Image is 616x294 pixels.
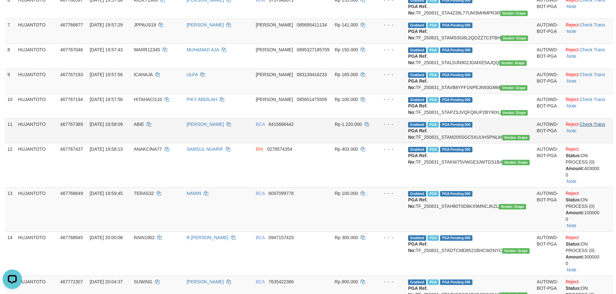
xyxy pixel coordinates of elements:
td: TF_250831_STAMSSG8L2QOZZ7C3TBH [405,19,534,44]
td: · · [563,68,613,93]
span: [DATE] 20:04:37 [90,279,123,284]
span: Vendor URL: https://settle31.1velocity.biz [502,248,530,254]
a: Note [567,54,577,59]
td: HUJANTOTO [16,187,58,231]
a: [PERSON_NAME] [187,22,224,27]
span: Vendor URL: https://settle31.1velocity.biz [502,160,530,165]
td: HUJANTOTO [16,44,58,68]
span: Copy 0278574354 to clipboard [267,147,292,152]
span: PGA Pending [440,23,472,28]
div: ON PROCESS (0) 403000 0 [566,152,611,178]
td: AUTOWD-BOT-PGA [534,231,563,276]
a: Note [567,4,577,9]
span: Marked by aeoanne [427,47,439,53]
td: · · [563,44,613,68]
span: Vendor URL: https://settle31.1velocity.biz [500,85,527,91]
td: · · [563,93,613,118]
a: Check Trans [580,97,605,102]
span: BCA [256,235,265,240]
div: - - - [377,279,403,285]
a: Reject [566,97,578,102]
b: PGA Ref. No: [408,29,427,40]
a: Reject [566,72,578,77]
td: 7 [5,19,16,44]
span: Rp 100.000 [335,97,358,102]
span: Copy 8415666442 to clipboard [269,122,294,127]
span: [DATE] 19:58:09 [90,122,123,127]
span: PGA Pending [440,279,472,285]
span: Vendor URL: https://settle31.1velocity.biz [502,135,530,140]
span: Marked by aeoanne [427,97,439,103]
span: Grabbed [408,279,426,285]
span: Rp 150.000 [335,47,358,52]
span: 467766877 [60,22,83,27]
span: [DATE] 20:00:08 [90,235,123,240]
td: AUTOWD-BOT-PGA [534,93,563,118]
span: 467767046 [60,47,83,52]
div: ON PROCESS (0) 300000 0 [566,241,611,267]
b: Status: [566,153,581,158]
span: PGA Pending [440,147,472,152]
div: - - - [377,121,403,127]
span: 467768649 [60,191,83,196]
a: Reject [566,22,578,27]
a: Note [567,179,577,184]
a: Reject [566,191,578,196]
span: Marked by aeoserlin [427,122,439,127]
a: Check Trans [580,22,605,27]
a: PIKY ABDILAH [187,97,217,102]
b: PGA Ref. No: [408,54,427,65]
b: Status: [566,197,581,202]
a: ULFA [187,72,198,77]
span: Vendor URL: https://settle31.1velocity.biz [501,35,528,41]
td: · · [563,143,613,187]
a: Reject [566,47,578,52]
div: - - - [377,234,403,241]
span: ANAKCINA77 [134,147,162,152]
a: Note [567,29,577,34]
button: Open LiveChat chat widget [3,3,22,22]
td: AUTOWD-BOT-PGA [534,187,563,231]
span: Grabbed [408,235,426,241]
b: PGA Ref. No: [408,78,427,90]
a: R [PERSON_NAME] [187,235,228,240]
span: [DATE] 19:57:56 [90,72,123,77]
span: PGA Pending [440,235,472,241]
b: PGA Ref. No: [408,128,427,140]
span: SUWING [134,279,153,284]
td: AUTOWD-BOT-PGA [534,68,563,93]
td: · · [563,187,613,231]
span: [DATE] 19:59:45 [90,191,123,196]
div: ON PROCESS (0) 100000 0 [566,197,611,222]
a: Note [567,128,577,133]
a: NAMIN [187,191,201,196]
span: HITAHACI110 [134,97,162,102]
span: Grabbed [408,191,426,197]
a: Note [567,103,577,108]
span: 467767194 [60,97,83,102]
a: MUHAMAD AJA [187,47,219,52]
span: Rp 403.000 [335,147,358,152]
span: PGA Pending [440,47,472,53]
span: [DATE] 19:58:13 [90,147,123,152]
td: TF_250831_STALDJN902JGMXE5AJQQ [405,44,534,68]
span: Vendor URL: https://settle31.1velocity.biz [500,11,528,16]
b: Amount: [566,254,584,259]
b: Status: [566,286,581,291]
span: Grabbed [408,72,426,78]
span: Copy 083139416233 to clipboard [297,72,327,77]
td: TF_250831_STAM205SGC5XUUHSPNLW [405,118,534,143]
span: [PERSON_NAME] [256,47,293,52]
td: TF_250831_STAPZSJVQFQ6UP2BYMXL [405,93,534,118]
td: TF_250831_STAVB8YFF1NPEJN93GMM [405,68,534,93]
span: TERAS32 [134,191,154,196]
a: [PERSON_NAME] [187,279,224,284]
span: Rp 1.220.000 [335,122,362,127]
span: Grabbed [408,23,426,28]
a: Note [567,267,577,272]
td: AUTOWD-BOT-PGA [534,19,563,44]
span: 467767437 [60,147,83,152]
span: Copy 6097099776 to clipboard [269,191,294,196]
td: HUJANTOTO [16,68,58,93]
td: 10 [5,93,16,118]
